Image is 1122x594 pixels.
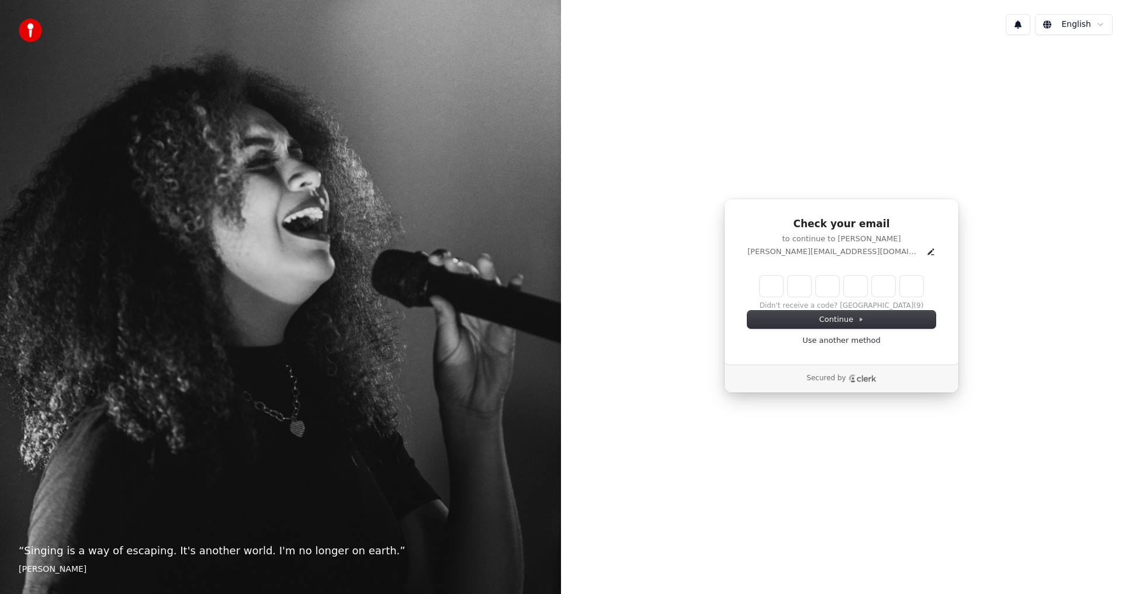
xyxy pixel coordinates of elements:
[806,374,846,383] p: Secured by
[849,374,877,383] a: Clerk logo
[747,217,936,231] h1: Check your email
[819,314,864,325] span: Continue
[802,335,881,346] a: Use another method
[19,543,542,559] p: “ Singing is a way of escaping. It's another world. I'm no longer on earth. ”
[747,311,936,328] button: Continue
[760,276,923,297] input: Enter verification code
[926,247,936,256] button: Edit
[747,234,936,244] p: to continue to [PERSON_NAME]
[747,246,922,257] p: [PERSON_NAME][EMAIL_ADDRESS][DOMAIN_NAME]
[19,564,542,575] footer: [PERSON_NAME]
[19,19,42,42] img: youka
